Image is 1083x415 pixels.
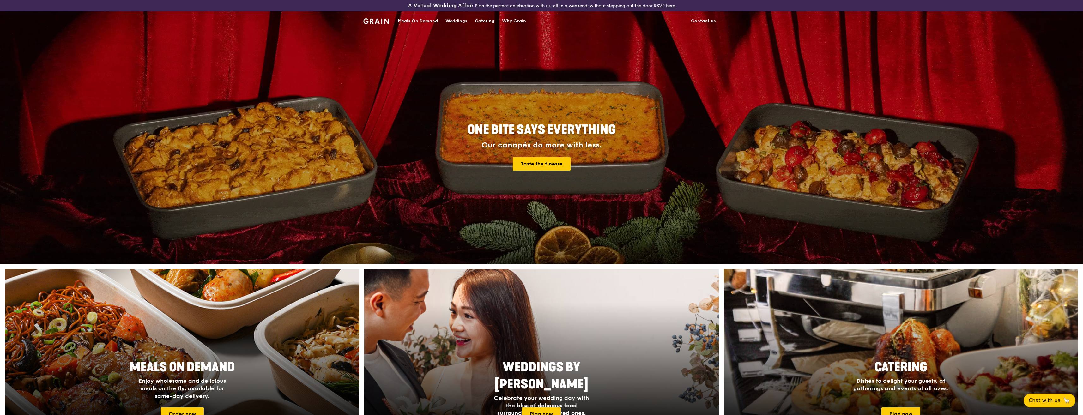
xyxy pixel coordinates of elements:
[1024,394,1075,407] button: Chat with us🦙
[853,377,948,392] span: Dishes to delight your guests, at gatherings and events of all sizes.
[1029,397,1060,404] span: Chat with us
[428,141,655,150] div: Our canapés do more with less.
[654,3,675,9] a: RSVP here
[363,18,389,24] img: Grain
[467,122,616,137] span: ONE BITE SAYS EVERYTHING
[687,12,720,31] a: Contact us
[139,377,226,400] span: Enjoy wholesome and delicious meals on the fly, available for same-day delivery.
[130,360,235,375] span: Meals On Demand
[502,12,526,31] div: Why Grain
[495,360,588,392] span: Weddings by [PERSON_NAME]
[363,11,389,30] a: GrainGrain
[513,157,571,171] a: Taste the finesse
[471,12,498,31] a: Catering
[445,12,467,31] div: Weddings
[398,12,438,31] div: Meals On Demand
[475,12,494,31] div: Catering
[408,3,474,9] h3: A Virtual Wedding Affair
[1063,397,1070,404] span: 🦙
[874,360,927,375] span: Catering
[498,12,530,31] a: Why Grain
[360,3,723,9] div: Plan the perfect celebration with us, all in a weekend, without stepping out the door.
[442,12,471,31] a: Weddings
